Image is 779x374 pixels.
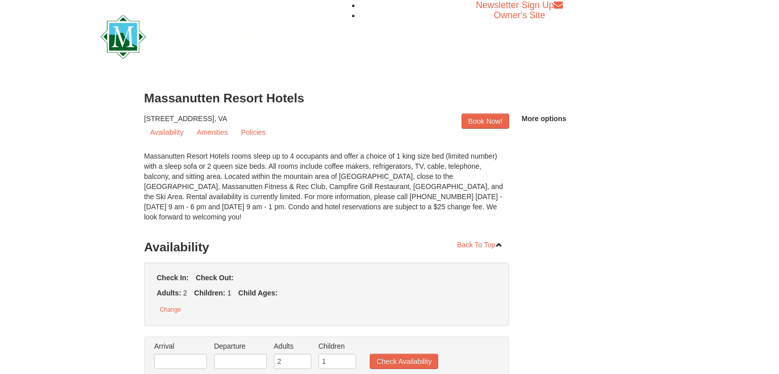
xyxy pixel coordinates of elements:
[274,341,311,351] label: Adults
[318,341,356,351] label: Children
[100,23,333,47] a: Massanutten Resort
[462,114,509,129] a: Book Now!
[370,354,438,369] button: Check Availability
[196,274,234,282] strong: Check Out:
[191,125,234,140] a: Amenities
[194,289,225,297] strong: Children:
[183,289,187,297] span: 2
[494,10,545,20] a: Owner's Site
[157,274,189,282] strong: Check In:
[144,125,190,140] a: Availability
[144,237,509,257] h3: Availability
[214,341,267,351] label: Departure
[144,88,635,108] h3: Massanutten Resort Hotels
[154,341,207,351] label: Arrival
[227,289,231,297] span: 1
[522,115,566,123] span: More options
[450,237,509,252] a: Back To Top
[100,15,333,59] img: Massanutten Resort Logo
[144,151,509,232] div: Massanutten Resort Hotels rooms sleep up to 4 occupants and offer a choice of 1 king size bed (li...
[154,303,187,316] button: Change
[238,289,277,297] strong: Child Ages:
[157,289,181,297] strong: Adults:
[235,125,271,140] a: Policies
